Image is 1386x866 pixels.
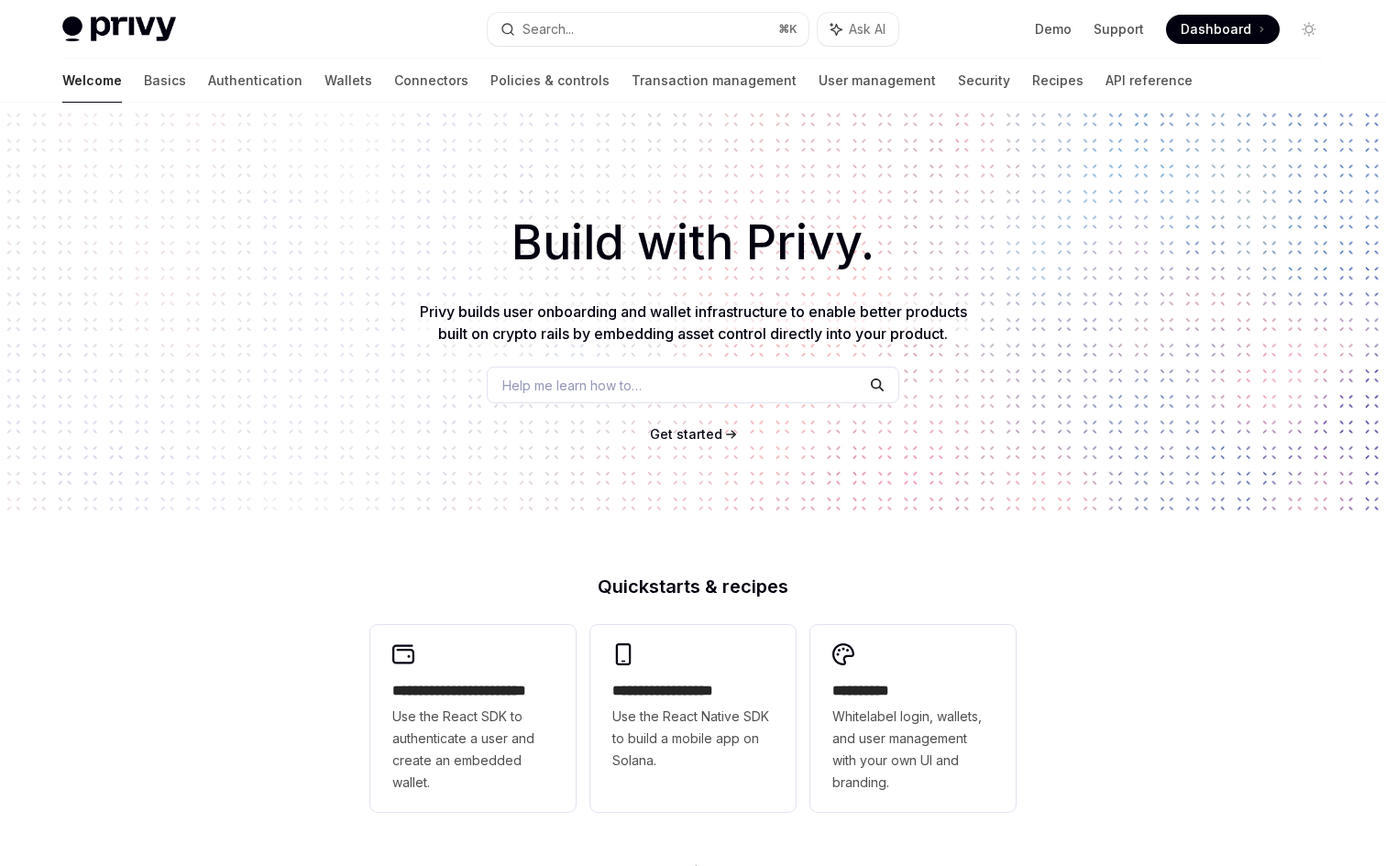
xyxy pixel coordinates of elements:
button: Search...⌘K [488,13,808,46]
a: Dashboard [1166,15,1280,44]
a: **** **** **** ***Use the React Native SDK to build a mobile app on Solana. [590,625,796,812]
a: Get started [650,425,722,444]
a: Authentication [208,59,302,103]
a: Welcome [62,59,122,103]
h1: Build with Privy. [29,207,1357,279]
a: Recipes [1032,59,1083,103]
span: Use the React SDK to authenticate a user and create an embedded wallet. [392,706,554,794]
a: Policies & controls [490,59,610,103]
button: Ask AI [818,13,898,46]
a: API reference [1105,59,1193,103]
a: Wallets [324,59,372,103]
span: ⌘ K [778,22,797,37]
a: Basics [144,59,186,103]
img: light logo [62,16,176,42]
span: Get started [650,426,722,442]
a: Security [958,59,1010,103]
span: Privy builds user onboarding and wallet infrastructure to enable better products built on crypto ... [420,302,967,343]
a: Support [1094,20,1144,38]
button: Toggle dark mode [1294,15,1324,44]
span: Ask AI [849,20,885,38]
a: Demo [1035,20,1072,38]
a: Connectors [394,59,468,103]
a: Transaction management [632,59,797,103]
span: Whitelabel login, wallets, and user management with your own UI and branding. [832,706,994,794]
a: **** *****Whitelabel login, wallets, and user management with your own UI and branding. [810,625,1016,812]
span: Use the React Native SDK to build a mobile app on Solana. [612,706,774,772]
div: Search... [522,18,574,40]
a: User management [819,59,936,103]
span: Dashboard [1181,20,1251,38]
span: Help me learn how to… [502,376,642,395]
h2: Quickstarts & recipes [370,577,1016,596]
